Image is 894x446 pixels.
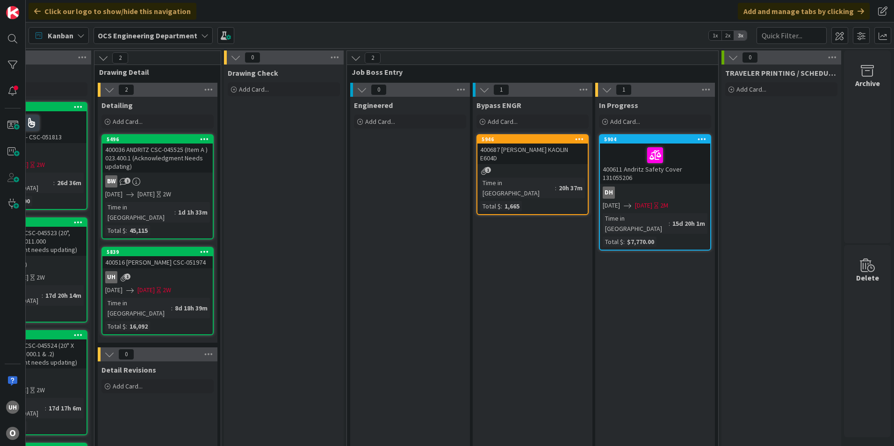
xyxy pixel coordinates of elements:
[36,160,45,170] div: 2W
[476,101,521,110] span: Bypass ENGR
[163,285,171,295] div: 2W
[36,273,45,282] div: 2W
[163,189,171,199] div: 2W
[6,427,19,440] div: O
[102,256,213,268] div: 400516 [PERSON_NAME] CSC-051974
[124,178,130,184] span: 1
[102,248,213,256] div: 5839
[600,135,710,144] div: 5904
[105,175,117,187] div: BW
[603,201,620,210] span: [DATE]
[493,84,509,95] span: 1
[600,187,710,199] div: DH
[126,225,127,236] span: :
[171,303,173,313] span: :
[102,175,213,187] div: BW
[118,349,134,360] span: 0
[124,273,130,280] span: 1
[36,385,45,395] div: 2W
[98,31,197,40] b: OCS Engineering Department
[48,30,73,41] span: Kanban
[102,135,213,173] div: 5496400036 ANDRITZ CSC-045525 (Item A ) 023.400.1 (Acknowledgment Needs updating)
[477,135,588,164] div: 5946400687 [PERSON_NAME] KAOLIN E604D
[670,218,707,229] div: 15d 20h 1m
[105,189,123,199] span: [DATE]
[610,117,640,126] span: Add Card...
[6,6,19,19] img: Visit kanbanzone.com
[113,117,143,126] span: Add Card...
[173,303,210,313] div: 8d 18h 39m
[42,290,43,301] span: :
[721,31,734,40] span: 2x
[105,202,174,223] div: Time in [GEOGRAPHIC_DATA]
[660,201,668,210] div: 2M
[118,84,134,95] span: 2
[174,207,176,217] span: :
[600,144,710,184] div: 400611 Andritz Safety Cover 131055206
[480,201,501,211] div: Total $
[480,178,555,198] div: Time in [GEOGRAPHIC_DATA]
[669,218,670,229] span: :
[113,382,143,390] span: Add Card...
[365,52,381,64] span: 2
[502,201,522,211] div: 1,665
[709,31,721,40] span: 1x
[477,144,588,164] div: 400687 [PERSON_NAME] KAOLIN E604D
[102,135,213,144] div: 5496
[105,298,171,318] div: Time in [GEOGRAPHIC_DATA]
[137,285,155,295] span: [DATE]
[477,135,588,144] div: 5946
[137,189,155,199] span: [DATE]
[482,136,588,143] div: 5946
[105,285,123,295] span: [DATE]
[599,101,638,110] span: In Progress
[616,84,632,95] span: 1
[623,237,625,247] span: :
[603,187,615,199] div: DH
[757,27,827,44] input: Quick Filter...
[239,85,269,94] span: Add Card...
[365,117,395,126] span: Add Card...
[371,84,387,95] span: 0
[176,207,210,217] div: 1d 1h 33m
[99,67,209,77] span: Drawing Detail
[29,3,196,20] div: Click our logo to show/hide this navigation
[485,167,491,173] span: 1
[856,272,879,283] div: Delete
[736,85,766,94] span: Add Card...
[352,67,707,77] span: Job Boss Entry
[228,68,278,78] span: Drawing Check
[101,365,156,374] span: Detail Revisions
[43,290,84,301] div: 17d 20h 14m
[6,401,19,414] div: uh
[354,101,393,110] span: Engineered
[245,52,260,63] span: 0
[556,183,585,193] div: 20h 37m
[603,213,669,234] div: Time in [GEOGRAPHIC_DATA]
[53,178,55,188] span: :
[55,178,84,188] div: 26d 36m
[604,136,710,143] div: 5904
[102,248,213,268] div: 5839400516 [PERSON_NAME] CSC-051974
[101,101,133,110] span: Detailing
[105,321,126,331] div: Total $
[855,78,880,89] div: Archive
[603,237,623,247] div: Total $
[107,249,213,255] div: 5839
[488,117,518,126] span: Add Card...
[127,225,150,236] div: 45,115
[635,201,652,210] span: [DATE]
[600,135,710,184] div: 5904400611 Andritz Safety Cover 131055206
[126,321,127,331] span: :
[555,183,556,193] span: :
[725,68,837,78] span: TRAVELER PRINTING / SCHEDULING
[102,271,213,283] div: uh
[738,3,870,20] div: Add and manage tabs by clicking
[105,225,126,236] div: Total $
[501,201,502,211] span: :
[45,403,46,413] span: :
[105,271,117,283] div: uh
[102,144,213,173] div: 400036 ANDRITZ CSC-045525 (Item A ) 023.400.1 (Acknowledgment Needs updating)
[112,52,128,64] span: 2
[625,237,656,247] div: $7,770.00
